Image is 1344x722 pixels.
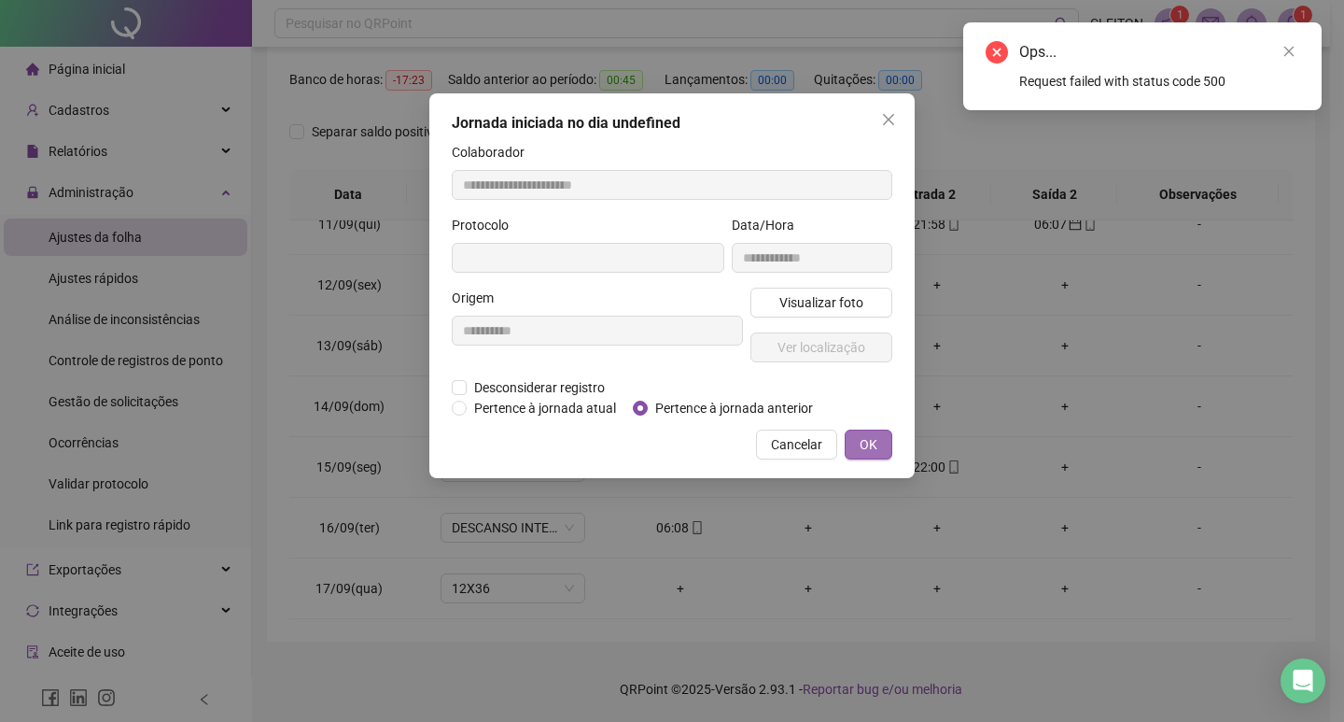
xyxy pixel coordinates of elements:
[986,41,1008,64] span: close-circle
[648,398,820,418] span: Pertence à jornada anterior
[452,112,892,134] div: Jornada iniciada no dia undefined
[771,434,822,455] span: Cancelar
[860,434,877,455] span: OK
[750,288,892,318] button: Visualizar foto
[452,215,521,235] label: Protocolo
[1019,41,1299,64] div: Ops...
[467,377,612,398] span: Desconsiderar registro
[467,398,623,418] span: Pertence à jornada atual
[779,292,863,313] span: Visualizar foto
[845,430,892,460] button: OK
[874,105,903,134] button: Close
[1281,658,1325,703] div: Open Intercom Messenger
[452,288,506,308] label: Origem
[881,112,896,127] span: close
[1279,41,1299,62] a: Close
[750,333,892,362] button: Ver localização
[732,215,806,235] label: Data/Hora
[1282,45,1295,58] span: close
[1019,71,1299,92] div: Request failed with status code 500
[756,430,837,460] button: Cancelar
[452,142,537,163] label: Colaborador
